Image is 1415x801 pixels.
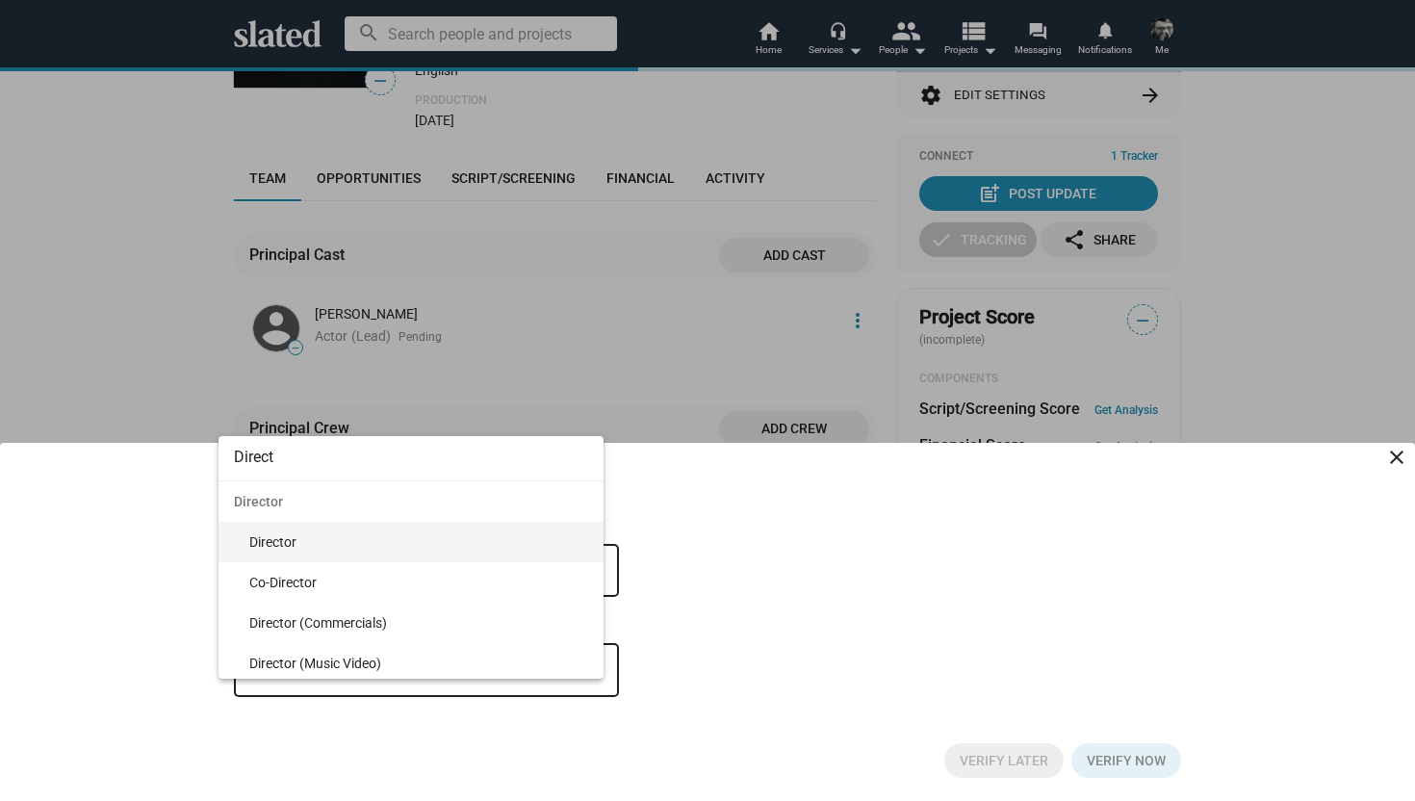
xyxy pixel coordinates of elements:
[249,603,588,643] span: Director (Commercials)
[249,562,588,603] span: Co-Director
[219,481,604,522] span: Director
[219,433,604,481] input: Search role
[249,522,588,562] span: Director
[249,643,588,684] span: Director (Music Video)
